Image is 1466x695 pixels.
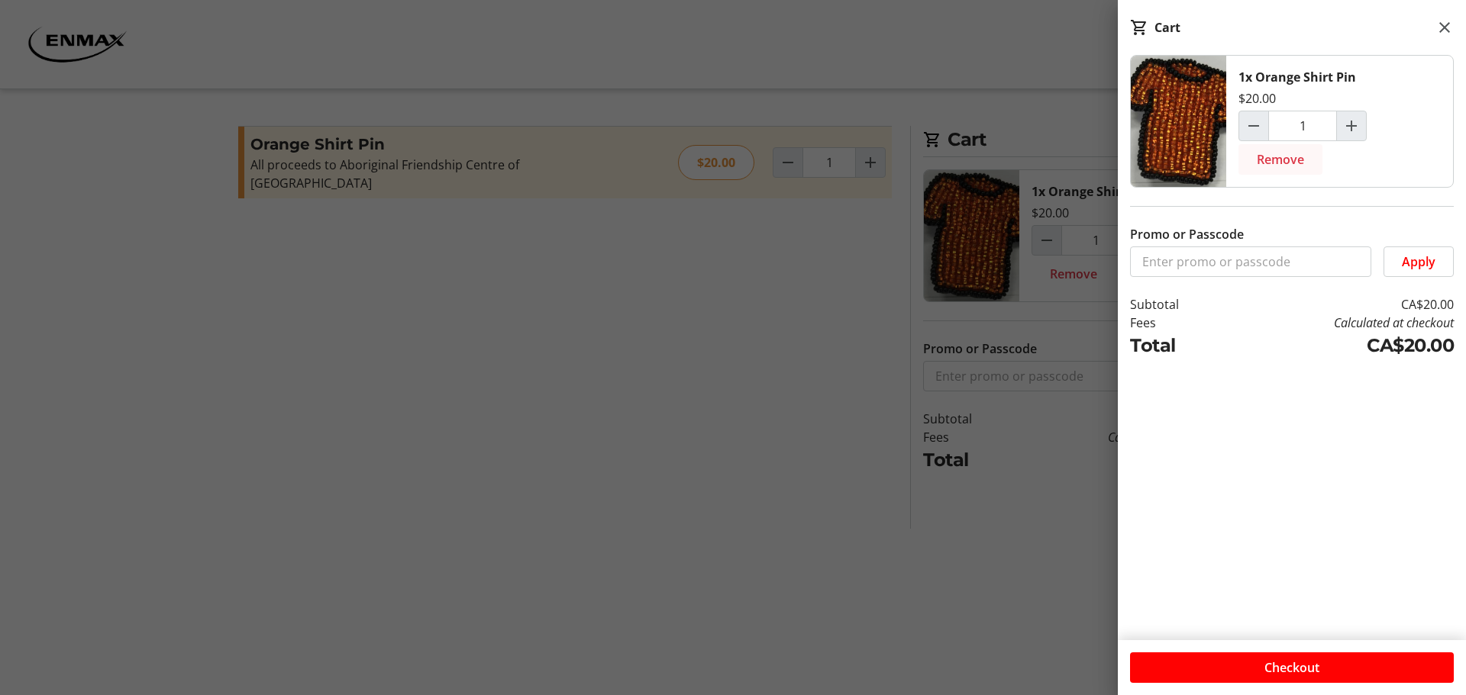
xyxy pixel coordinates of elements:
[1337,111,1366,140] button: Increment by one
[1130,652,1454,683] button: Checkout
[1130,246,1371,277] input: Enter promo or passcode
[1238,89,1276,108] div: $20.00
[1264,658,1319,677] span: Checkout
[1154,18,1180,37] div: Cart
[1257,150,1304,169] span: Remove
[1268,111,1337,141] input: Orange Shirt Pin Quantity
[1131,56,1226,187] img: Orange Shirt Pin
[1384,246,1454,277] button: Apply
[1224,332,1454,359] td: CA$20.00
[1130,225,1244,243] label: Promo or Passcode
[1130,295,1224,314] td: Subtotal
[1238,144,1322,175] button: Remove
[1130,314,1224,332] td: Fees
[1238,68,1356,86] div: 1x Orange Shirt Pin
[1224,295,1454,314] td: CA$20.00
[1239,111,1268,140] button: Decrement by one
[1402,253,1435,271] span: Apply
[1130,332,1224,359] td: Total
[1224,314,1454,332] td: Calculated at checkout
